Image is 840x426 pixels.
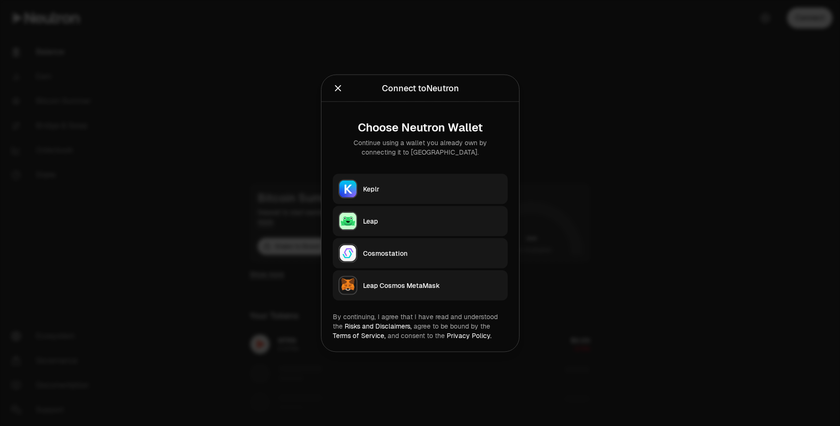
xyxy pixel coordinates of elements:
button: Close [333,81,343,95]
div: Leap [363,216,502,226]
a: Privacy Policy. [447,331,492,339]
div: Leap Cosmos MetaMask [363,280,502,290]
div: Cosmostation [363,248,502,258]
img: Keplr [339,180,356,197]
div: Keplr [363,184,502,193]
a: Terms of Service, [333,331,386,339]
img: Cosmostation [339,244,356,261]
div: By continuing, I agree that I have read and understood the agree to be bound by the and consent t... [333,312,508,340]
button: LeapLeap [333,206,508,236]
div: Connect to Neutron [381,81,459,95]
img: Leap [339,212,356,229]
button: CosmostationCosmostation [333,238,508,268]
a: Risks and Disclaimers, [345,322,412,330]
div: Continue using a wallet you already own by connecting it to [GEOGRAPHIC_DATA]. [340,138,500,156]
img: Leap Cosmos MetaMask [339,277,356,294]
div: Choose Neutron Wallet [340,121,500,134]
button: Leap Cosmos MetaMaskLeap Cosmos MetaMask [333,270,508,300]
button: KeplrKeplr [333,174,508,204]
